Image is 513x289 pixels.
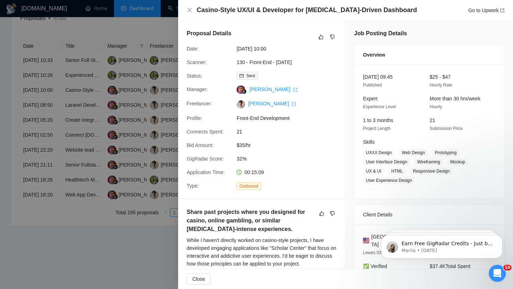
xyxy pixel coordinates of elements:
[363,237,369,245] img: 🇺🇸
[237,100,245,109] img: c1EbV5nygzn2-RG9jN-21aSkwV6Vp7jFnmdynNw9dqrwVEzYX5tnZ2ce63cSi0S9K2
[192,275,205,283] span: Close
[500,8,504,12] span: export
[187,7,192,13] span: close
[430,74,451,80] span: $25 - $47
[239,74,244,78] span: mail
[447,158,468,166] span: Mockup
[237,182,261,190] span: Outbound
[363,83,382,88] span: Published
[237,114,343,122] span: Front-End Development
[237,59,292,65] a: 130 - Front-End - [DATE]
[328,209,337,218] button: dislike
[363,250,395,255] span: Lewes 03:55 PM
[197,6,417,15] h4: Casino-Style UX/UI & Developer for [MEDICAL_DATA]-Driven Dashboard
[187,129,224,135] span: Connects Spent:
[370,220,513,270] iframe: Intercom notifications message
[363,177,415,184] span: User Experience Design
[187,236,337,268] div: While I haven't directly worked on casino-style projects, I have developed engaging applications ...
[187,115,202,121] span: Profile:
[363,74,393,80] span: [DATE] 09:45
[237,170,242,175] span: clock-circle
[328,33,337,41] button: dislike
[363,167,384,175] span: UX & UI
[293,88,297,92] span: export
[363,158,410,166] span: User Interface Design
[503,265,512,270] span: 10
[187,7,192,13] button: Close
[468,7,504,13] a: Go to Upworkexport
[432,149,460,157] span: Prototyping
[317,209,326,218] button: like
[363,263,387,269] span: ✅ Verified
[330,211,335,216] span: dislike
[187,183,199,189] span: Type:
[237,45,343,53] span: [DATE] 10:00
[187,169,225,175] span: Application Time:
[187,208,314,233] h5: Share past projects where you designed for casino, online gambling, or similar [MEDICAL_DATA]-int...
[410,167,452,175] span: Responsive Design
[319,211,324,216] span: like
[363,149,395,157] span: UX/UI Design
[246,73,255,78] span: Sent
[187,86,208,92] span: Manager:
[363,139,375,145] span: Skills
[249,86,297,92] a: [PERSON_NAME] export
[430,83,452,88] span: Hourly Rate
[292,102,296,106] span: export
[242,89,247,94] img: gigradar-bm.png
[237,128,343,136] span: 21
[430,117,435,123] span: 21
[237,155,343,163] span: 32%
[187,273,211,285] button: Close
[330,34,335,40] span: dislike
[248,101,296,106] a: [PERSON_NAME] export
[244,169,264,175] span: 00:15:09
[187,73,202,79] span: Status:
[399,149,428,157] span: Web Design
[489,265,506,282] iframe: Intercom live chat
[187,156,224,162] span: GigRadar Score:
[430,104,442,109] span: Hourly
[363,126,390,131] span: Project Length
[318,34,323,40] span: like
[363,96,377,101] span: Expert
[187,46,198,52] span: Date:
[430,126,463,131] span: Submission Price
[363,51,385,59] span: Overview
[414,158,443,166] span: Wireframing
[187,29,231,38] h5: Proposal Details
[317,33,325,41] button: like
[363,117,393,123] span: 1 to 3 months
[187,59,207,65] span: Scanner:
[363,205,496,224] div: Client Details
[237,141,343,149] span: $35/hr
[354,29,407,38] h5: Job Posting Details
[430,96,480,101] span: More than 30 hrs/week
[187,101,212,106] span: Freelancer:
[187,142,214,148] span: Bid Amount:
[363,104,396,109] span: Experience Level
[388,167,406,175] span: HTML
